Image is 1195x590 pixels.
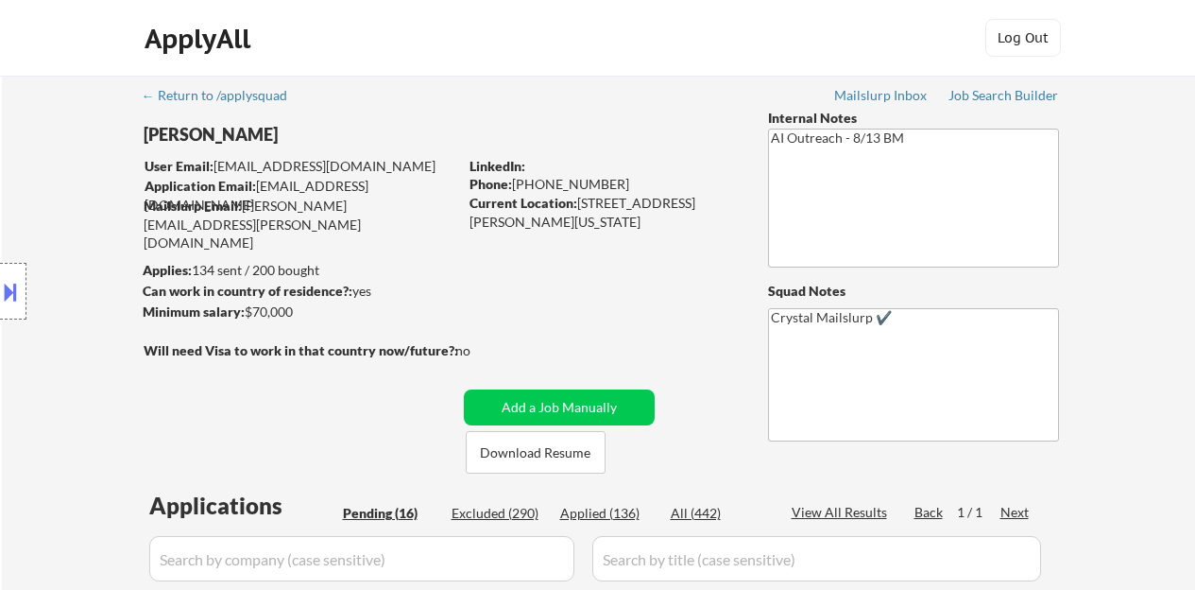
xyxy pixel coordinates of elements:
[914,503,945,522] div: Back
[948,88,1059,107] a: Job Search Builder
[145,23,256,55] div: ApplyAll
[948,89,1059,102] div: Job Search Builder
[469,176,512,192] strong: Phone:
[792,503,893,522] div: View All Results
[142,89,305,102] div: ← Return to /applysquad
[768,282,1059,301] div: Squad Notes
[768,109,1059,128] div: Internal Notes
[466,431,606,474] button: Download Resume
[469,194,737,231] div: [STREET_ADDRESS][PERSON_NAME][US_STATE]
[834,89,929,102] div: Mailslurp Inbox
[149,495,336,517] div: Applications
[469,158,525,174] strong: LinkedIn:
[957,503,1000,522] div: 1 / 1
[455,341,509,360] div: no
[560,504,655,523] div: Applied (136)
[464,390,655,425] button: Add a Job Manually
[834,88,929,107] a: Mailslurp Inbox
[343,504,437,523] div: Pending (16)
[1000,503,1031,522] div: Next
[985,19,1061,57] button: Log Out
[452,504,546,523] div: Excluded (290)
[469,195,577,211] strong: Current Location:
[149,536,574,581] input: Search by company (case sensitive)
[671,504,765,523] div: All (442)
[469,175,737,194] div: [PHONE_NUMBER]
[142,88,305,107] a: ← Return to /applysquad
[592,536,1041,581] input: Search by title (case sensitive)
